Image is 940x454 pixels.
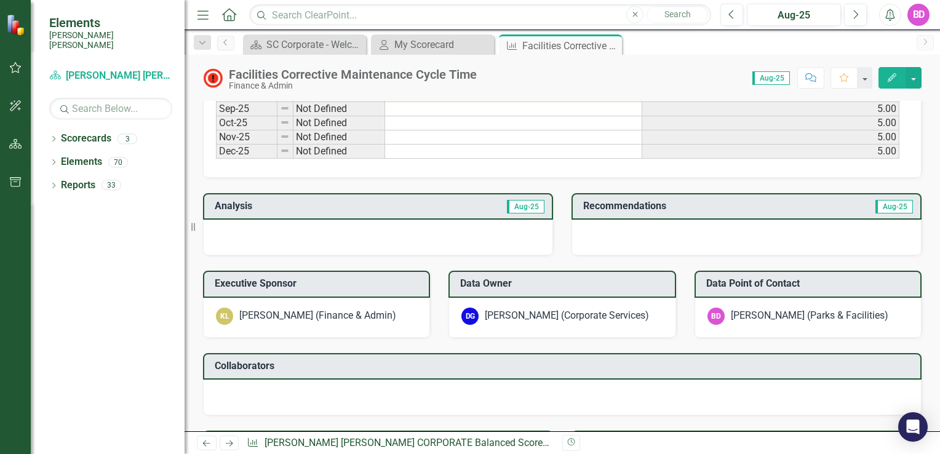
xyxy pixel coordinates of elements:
a: Reports [61,178,95,193]
h3: Data Owner [460,278,668,289]
img: 8DAGhfEEPCf229AAAAAElFTkSuQmCC [280,103,290,113]
span: Aug-25 [875,200,913,213]
h3: Recommendations [583,201,809,212]
div: » » [247,436,553,450]
td: 5.00 [642,130,899,145]
div: Facilities Corrective Maintenance Cycle Time [522,38,619,54]
button: Aug-25 [747,4,841,26]
div: [PERSON_NAME] (Corporate Services) [485,309,649,323]
img: Not Meeting Target [203,68,223,88]
td: Not Defined [293,116,385,130]
div: 70 [108,157,128,167]
a: Scorecards [61,132,111,146]
td: Not Defined [293,130,385,145]
div: 3 [117,133,137,144]
h3: Analysis [215,201,378,212]
div: BD [707,308,725,325]
button: BD [907,4,930,26]
div: Open Intercom Messenger [898,412,928,442]
a: [PERSON_NAME] [PERSON_NAME] CORPORATE Balanced Scorecard [49,69,172,83]
td: Not Defined [293,102,385,116]
td: 5.00 [642,145,899,159]
td: Nov-25 [216,130,277,145]
a: My Scorecard [374,37,491,52]
h3: Data Point of Contact [706,278,914,289]
td: Not Defined [293,145,385,159]
a: SC Corporate - Welcome to ClearPoint [246,37,363,52]
div: KL [216,308,233,325]
input: Search ClearPoint... [249,4,711,26]
span: Aug-25 [507,200,544,213]
div: Facilities Corrective Maintenance Cycle Time [229,68,477,81]
div: SC Corporate - Welcome to ClearPoint [266,37,363,52]
a: [PERSON_NAME] [PERSON_NAME] CORPORATE Balanced Scorecard [265,437,562,448]
small: [PERSON_NAME] [PERSON_NAME] [49,30,172,50]
input: Search Below... [49,98,172,119]
img: 8DAGhfEEPCf229AAAAAElFTkSuQmCC [280,117,290,127]
span: Search [664,9,691,19]
h3: Collaborators [215,360,914,372]
div: My Scorecard [394,37,491,52]
span: Elements [49,15,172,30]
td: Sep-25 [216,102,277,116]
div: Finance & Admin [229,81,477,90]
div: DG [461,308,479,325]
td: 5.00 [642,102,899,116]
td: Oct-25 [216,116,277,130]
button: Search [647,6,708,23]
h3: Executive Sponsor [215,278,423,289]
div: [PERSON_NAME] (Parks & Facilities) [731,309,888,323]
td: 5.00 [642,116,899,130]
img: ClearPoint Strategy [6,14,28,35]
a: Elements [61,155,102,169]
div: [PERSON_NAME] (Finance & Admin) [239,309,396,323]
div: 33 [102,180,121,191]
img: 8DAGhfEEPCf229AAAAAElFTkSuQmCC [280,146,290,156]
img: 8DAGhfEEPCf229AAAAAElFTkSuQmCC [280,132,290,141]
td: Dec-25 [216,145,277,159]
div: Aug-25 [751,8,837,23]
span: Aug-25 [752,71,790,85]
